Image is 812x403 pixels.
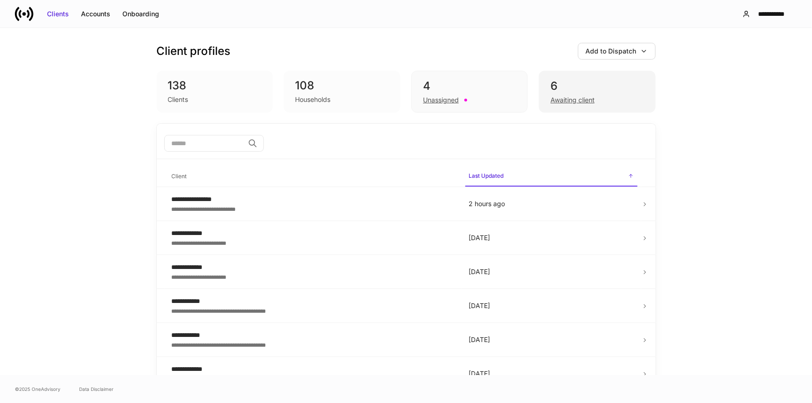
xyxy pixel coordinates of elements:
[469,335,634,344] p: [DATE]
[469,369,634,378] p: [DATE]
[469,199,634,208] p: 2 hours ago
[81,9,110,19] div: Accounts
[41,7,75,21] button: Clients
[469,233,634,242] p: [DATE]
[550,79,644,94] div: 6
[157,44,231,59] h3: Client profiles
[168,167,458,186] span: Client
[15,385,60,393] span: © 2025 OneAdvisory
[465,167,638,187] span: Last Updated
[79,385,114,393] a: Data Disclaimer
[423,95,459,105] div: Unassigned
[539,71,655,113] div: 6Awaiting client
[116,7,165,21] button: Onboarding
[168,95,188,104] div: Clients
[469,301,634,310] p: [DATE]
[295,78,389,93] div: 108
[586,47,637,56] div: Add to Dispatch
[168,78,262,93] div: 138
[295,95,330,104] div: Households
[423,79,516,94] div: 4
[550,95,595,105] div: Awaiting client
[469,171,504,180] h6: Last Updated
[75,7,116,21] button: Accounts
[578,43,656,60] button: Add to Dispatch
[47,9,69,19] div: Clients
[122,9,159,19] div: Onboarding
[469,267,634,276] p: [DATE]
[411,71,528,113] div: 4Unassigned
[172,172,187,181] h6: Client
